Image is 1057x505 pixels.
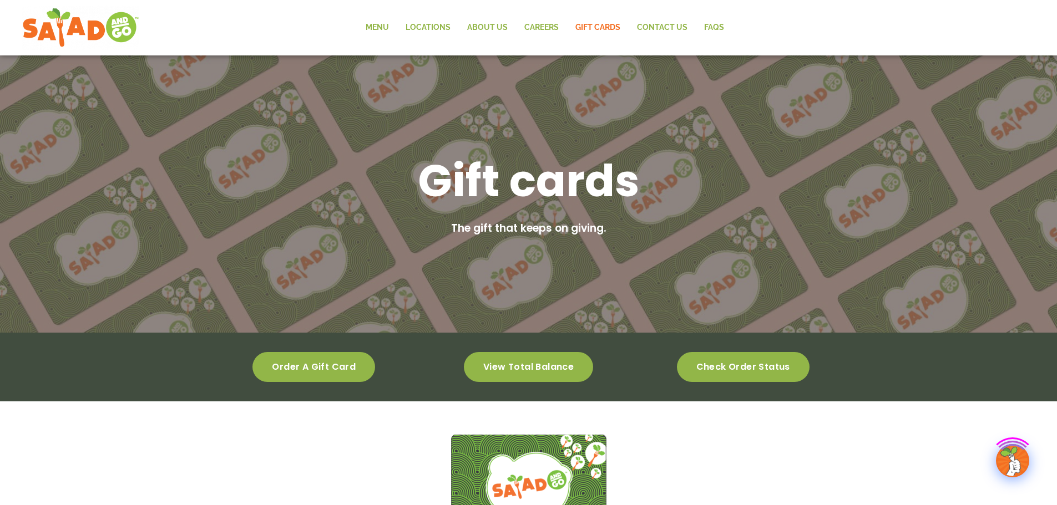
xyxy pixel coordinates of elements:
a: Contact Us [629,15,696,40]
span: Order a gift card [272,363,356,371]
a: Check order status [677,352,810,382]
a: Careers [516,15,567,40]
nav: Menu [357,15,732,40]
a: GIFT CARDS [567,15,629,40]
img: new-SAG-logo-768×292 [22,6,139,50]
span: Check order status [696,363,790,371]
a: About Us [459,15,516,40]
h2: The gift that keeps on giving. [451,221,606,237]
a: Order a gift card [252,352,375,382]
a: Menu [357,15,397,40]
span: View total balance [483,363,574,371]
a: FAQs [696,15,732,40]
a: View total balance [464,352,593,382]
a: Locations [397,15,459,40]
h1: Gift cards [418,152,640,210]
